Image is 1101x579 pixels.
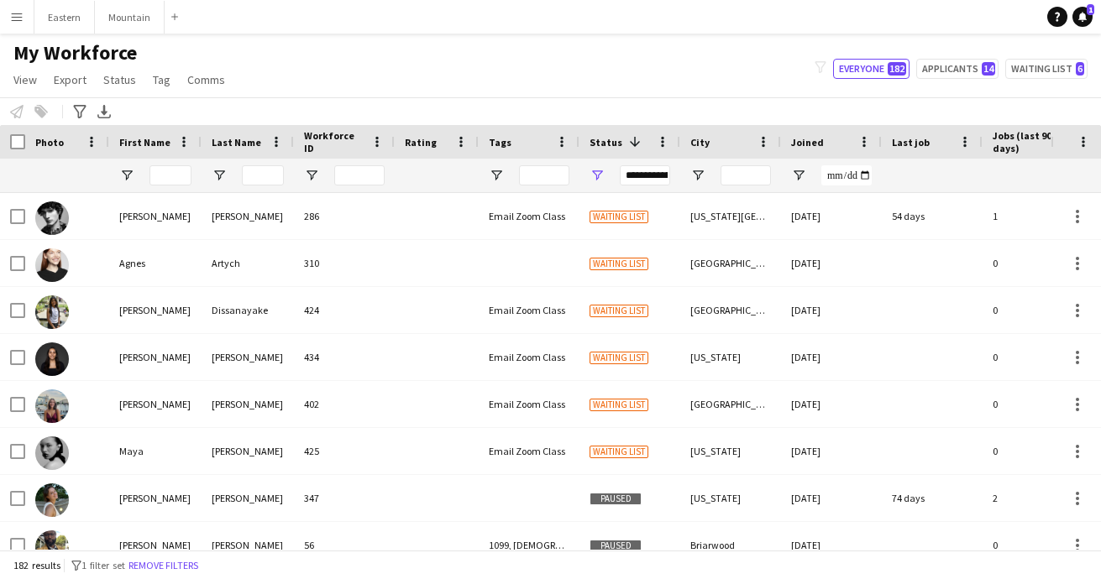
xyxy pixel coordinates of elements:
input: City Filter Input [721,165,771,185]
div: [PERSON_NAME] [202,381,294,427]
div: [PERSON_NAME] [202,522,294,568]
div: 1 [983,193,1092,239]
div: Email Zoom Class [479,334,579,380]
span: Tags [489,136,511,149]
div: 286 [294,193,395,239]
input: Joined Filter Input [821,165,872,185]
span: 1 filter set [81,559,125,571]
div: Email Zoom Class [479,193,579,239]
div: [PERSON_NAME] [202,475,294,521]
span: Waiting list [590,399,648,411]
button: Applicants14 [916,59,999,79]
div: [DATE] [781,522,882,568]
span: 14 [982,62,995,76]
img: Leah Stuart [35,389,69,423]
button: Mountain [95,1,165,34]
span: Waiting list [590,305,648,317]
div: 74 days [882,475,983,521]
a: Export [47,69,93,91]
span: Waiting list [590,258,648,270]
button: Open Filter Menu [304,168,319,183]
span: 182 [888,62,906,76]
span: Paused [590,540,642,552]
span: Comms [187,72,225,87]
div: [DATE] [781,287,882,333]
div: Artych [202,240,294,286]
span: Waiting list [590,446,648,458]
div: [GEOGRAPHIC_DATA] [680,240,781,286]
div: [US_STATE][GEOGRAPHIC_DATA] [680,193,781,239]
input: Last Name Filter Input [242,165,284,185]
a: Comms [181,69,232,91]
img: Daniela Ayala [35,342,69,376]
div: [DATE] [781,240,882,286]
input: Workforce ID Filter Input [334,165,385,185]
div: 0 [983,428,1092,474]
div: 424 [294,287,395,333]
div: 434 [294,334,395,380]
button: Eastern [34,1,95,34]
div: 0 [983,287,1092,333]
button: Open Filter Menu [489,168,504,183]
div: 0 [983,334,1092,380]
div: 1099, [DEMOGRAPHIC_DATA], [US_STATE], Travel Team [479,522,579,568]
span: Photo [35,136,64,149]
button: Open Filter Menu [212,168,227,183]
img: Alain Ligonde [35,530,69,564]
div: [US_STATE] [680,334,781,380]
a: View [7,69,44,91]
img: Akhila Dissanayake [35,295,69,329]
img: Maya Wynder [35,436,69,470]
div: [GEOGRAPHIC_DATA] [680,381,781,427]
div: [PERSON_NAME] [109,475,202,521]
app-action-btn: Export XLSX [94,102,114,122]
img: Addison Stender [35,201,69,235]
span: Last Name [212,136,261,149]
button: Open Filter Menu [590,168,605,183]
div: [PERSON_NAME] [109,381,202,427]
div: [DATE] [781,475,882,521]
div: 56 [294,522,395,568]
span: Last job [892,136,930,149]
span: Status [103,72,136,87]
span: Status [590,136,622,149]
input: First Name Filter Input [149,165,191,185]
div: [DATE] [781,334,882,380]
div: Agnes [109,240,202,286]
div: Dissanayake [202,287,294,333]
button: Open Filter Menu [791,168,806,183]
div: [PERSON_NAME] [109,334,202,380]
div: 402 [294,381,395,427]
div: [DATE] [781,381,882,427]
app-action-btn: Advanced filters [70,102,90,122]
div: [PERSON_NAME] [109,193,202,239]
button: Open Filter Menu [119,168,134,183]
span: First Name [119,136,170,149]
span: Joined [791,136,824,149]
span: Waiting list [590,352,648,364]
input: Tags Filter Input [519,165,569,185]
div: 0 [983,381,1092,427]
div: [US_STATE] [680,475,781,521]
div: 425 [294,428,395,474]
div: 0 [983,240,1092,286]
span: My Workforce [13,40,137,65]
span: Waiting list [590,211,648,223]
span: View [13,72,37,87]
span: Rating [405,136,437,149]
div: [GEOGRAPHIC_DATA] [680,287,781,333]
a: 1 [1072,7,1093,27]
div: [DATE] [781,193,882,239]
img: Adeline Van Buskirk [35,483,69,517]
span: Paused [590,493,642,505]
div: Email Zoom Class [479,381,579,427]
span: Jobs (last 90 days) [993,129,1062,154]
span: Tag [153,72,170,87]
div: 310 [294,240,395,286]
span: Workforce ID [304,129,364,154]
a: Status [97,69,143,91]
button: Everyone182 [833,59,910,79]
span: City [690,136,710,149]
img: Agnes Artych [35,248,69,282]
a: Tag [146,69,177,91]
